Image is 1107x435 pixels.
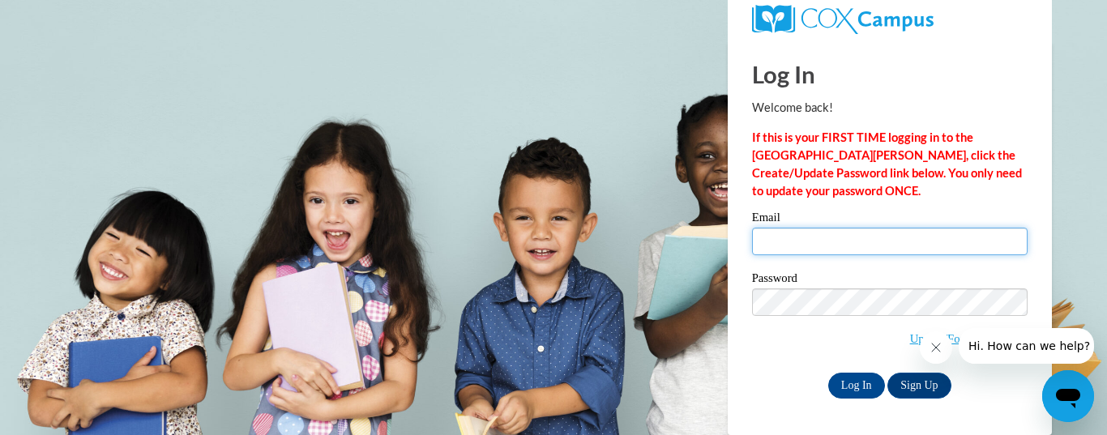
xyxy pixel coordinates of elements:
[910,332,1028,345] a: Update/Forgot Password
[920,331,952,364] iframe: Close message
[752,99,1028,117] p: Welcome back!
[959,328,1094,364] iframe: Message from company
[752,5,934,34] img: COX Campus
[752,5,1028,34] a: COX Campus
[1042,370,1094,422] iframe: Button to launch messaging window
[752,272,1028,288] label: Password
[887,373,951,399] a: Sign Up
[752,130,1022,198] strong: If this is your FIRST TIME logging in to the [GEOGRAPHIC_DATA][PERSON_NAME], click the Create/Upd...
[828,373,885,399] input: Log In
[752,58,1028,91] h1: Log In
[752,211,1028,228] label: Email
